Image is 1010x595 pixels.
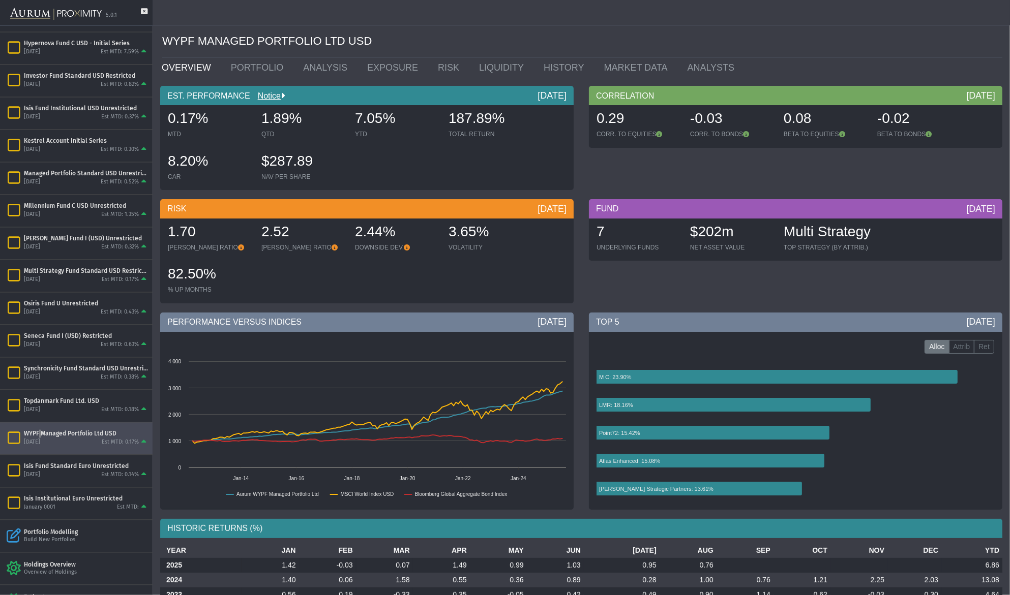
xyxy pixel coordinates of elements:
[24,146,40,154] div: [DATE]
[154,57,223,78] a: OVERVIEW
[24,406,40,414] div: [DATE]
[887,573,941,587] td: 2.03
[101,179,139,186] div: Est MTD: 0.52%
[24,472,40,479] div: [DATE]
[236,491,319,497] text: Aurum WYPF Managed Portfolio Ltd
[24,72,148,80] div: Investor Fund Standard USD Restricted
[160,573,242,587] th: 2024
[24,300,148,308] div: Osiris Fund U Unrestricted
[584,573,660,587] td: 0.28
[24,114,40,121] div: [DATE]
[413,573,470,587] td: 0.55
[261,151,345,173] div: $287.89
[178,465,181,471] text: 0
[355,130,438,138] div: YTD
[102,439,139,447] div: Est MTD: 0.17%
[356,573,413,587] td: 1.58
[24,49,40,56] div: [DATE]
[168,264,251,286] div: 82.50%
[168,222,251,243] div: 1.70
[24,179,40,186] div: [DATE]
[599,486,714,492] text: [PERSON_NAME] Strategic Partners: 13.61%
[162,25,1002,57] div: WYPF MANAGED PORTFOLIO LTD USD
[925,340,949,354] label: Alloc
[449,130,532,138] div: TOTAL RETURN
[717,573,774,587] td: 0.76
[261,130,345,138] div: QTD
[101,406,139,414] div: Est MTD: 0.18%
[538,316,567,328] div: [DATE]
[527,573,584,587] td: 0.89
[101,472,139,479] div: Est MTD: 0.14%
[599,374,632,380] text: M C: 23.90%
[261,243,345,252] div: [PERSON_NAME] RATIO
[536,57,596,78] a: HISTORY
[974,340,994,354] label: Ret
[299,543,356,558] th: FEB
[24,202,148,210] div: Millennium Fund C USD Unrestricted
[168,286,251,294] div: % UP MONTHS
[774,543,830,558] th: OCT
[941,558,1002,573] td: 6.86
[168,243,251,252] div: [PERSON_NAME] RATIO
[160,543,242,558] th: YEAR
[355,222,438,243] div: 2.44%
[413,558,470,573] td: 1.49
[966,316,995,328] div: [DATE]
[660,543,717,558] th: AUG
[413,543,470,558] th: APR
[168,359,181,364] text: 4 000
[470,558,527,573] td: 0.99
[101,81,139,89] div: Est MTD: 0.82%
[24,137,148,145] div: Kestrel Account Initial Series
[784,130,867,138] div: BETA TO EQUITIES
[599,402,633,408] text: LMR: 18.16%
[584,558,660,573] td: 0.95
[597,130,680,138] div: CORR. TO EQUITIES
[356,558,413,573] td: 0.07
[242,543,299,558] th: JAN
[830,543,887,558] th: NOV
[261,173,345,181] div: NAV PER SHARE
[527,543,584,558] th: JUN
[24,528,148,536] div: Portfolio Modelling
[774,573,830,587] td: 1.21
[299,573,356,587] td: 0.06
[584,543,660,558] th: [DATE]
[250,91,281,100] a: Notice
[168,386,181,391] text: 3 000
[24,81,40,89] div: [DATE]
[717,543,774,558] th: SEP
[101,374,139,382] div: Est MTD: 0.38%
[233,476,249,481] text: Jan-14
[250,90,285,102] div: Notice
[24,309,40,317] div: [DATE]
[24,504,55,512] div: January 0001
[101,309,139,317] div: Est MTD: 0.43%
[597,243,680,252] div: UNDERLYING FUNDS
[261,110,302,126] span: 1.89%
[690,222,774,243] div: $202m
[101,341,139,349] div: Est MTD: 0.63%
[24,235,148,243] div: [PERSON_NAME] Fund I (USD) Unrestricted
[455,476,471,481] text: Jan-22
[589,199,1002,218] div: FUND
[168,130,251,138] div: MTD
[690,109,774,130] div: -0.03
[784,243,871,252] div: TOP STRATEGY (BY ATTRIB.)
[24,430,148,438] div: WYPF Managed Portfolio Ltd USD
[24,569,148,577] div: Overview of Holdings
[449,109,532,130] div: 187.89%
[966,203,995,215] div: [DATE]
[24,365,148,373] div: Synchronicity Fund Standard USD Unrestricted
[117,504,139,512] div: Est MTD:
[295,57,360,78] a: ANALYSIS
[340,491,394,497] text: MSCI World Index USD
[261,222,345,243] div: 2.52
[597,110,625,126] span: 0.29
[168,110,208,126] span: 0.17%
[242,573,299,587] td: 1.40
[24,560,148,569] div: Holdings Overview
[24,276,40,284] div: [DATE]
[470,573,527,587] td: 0.36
